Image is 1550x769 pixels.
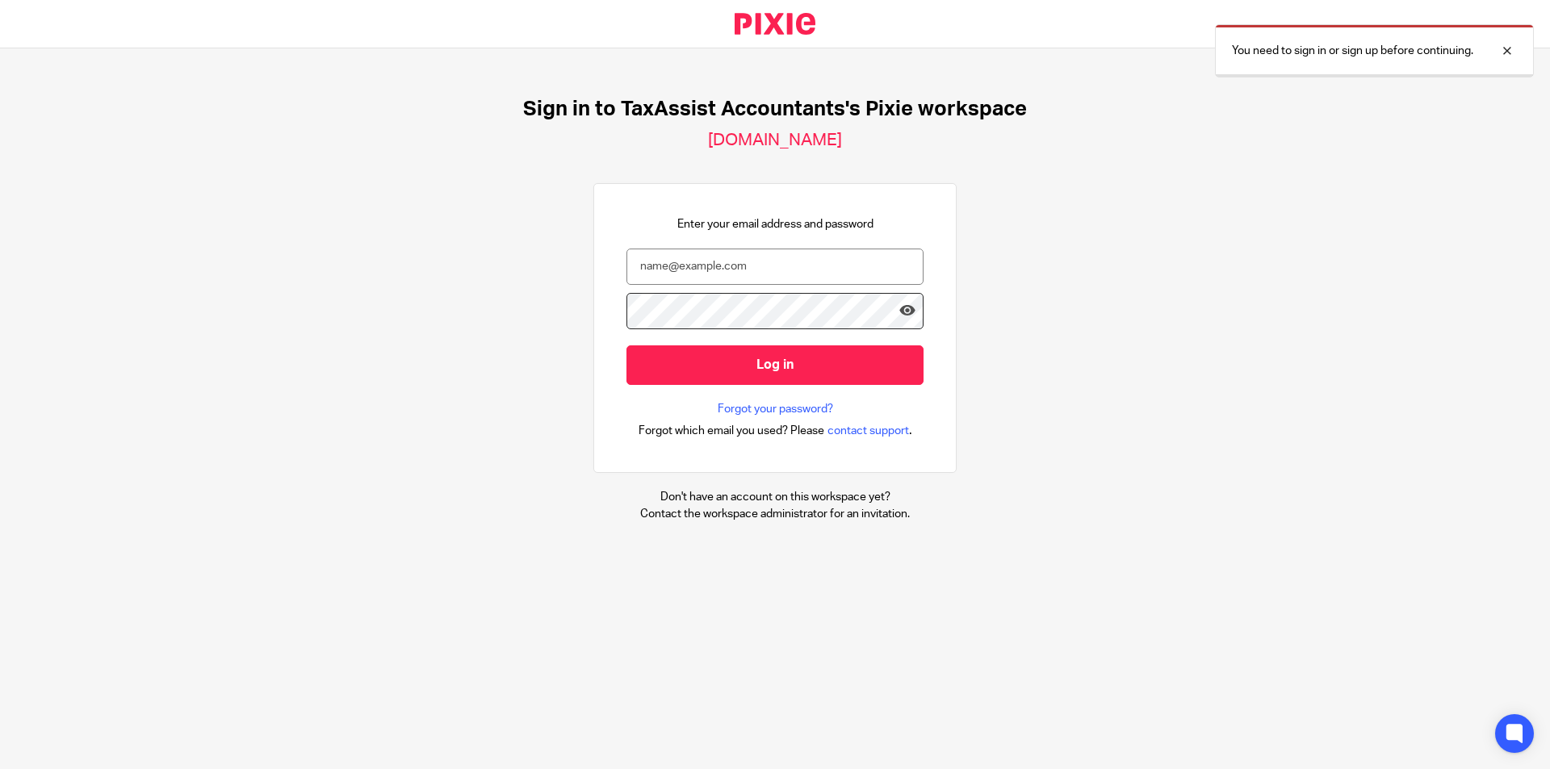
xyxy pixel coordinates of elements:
[639,421,912,440] div: .
[708,130,842,151] h2: [DOMAIN_NAME]
[626,249,924,285] input: name@example.com
[718,401,833,417] a: Forgot your password?
[640,489,910,505] p: Don't have an account on this workspace yet?
[1232,43,1473,59] p: You need to sign in or sign up before continuing.
[626,345,924,385] input: Log in
[677,216,873,232] p: Enter your email address and password
[640,506,910,522] p: Contact the workspace administrator for an invitation.
[639,423,824,439] span: Forgot which email you used? Please
[523,97,1027,122] h1: Sign in to TaxAssist Accountants's Pixie workspace
[827,423,909,439] span: contact support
